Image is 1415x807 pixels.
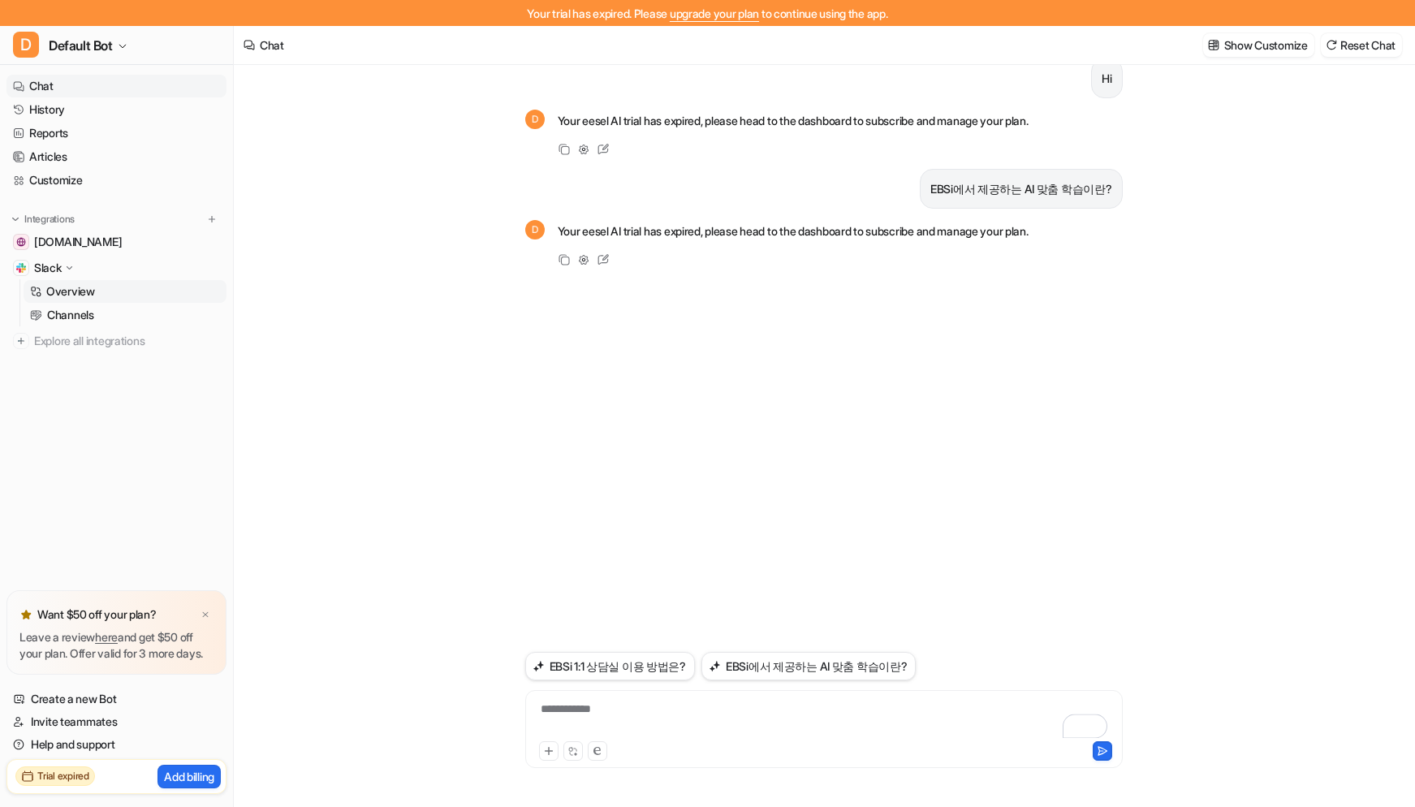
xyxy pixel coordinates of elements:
img: www.ebsi.co.kr [16,237,26,247]
a: Chat [6,75,226,97]
img: expand menu [10,214,21,225]
p: Add billing [164,768,214,785]
p: Your eesel AI trial has expired, please head to the dashboard to subscribe and manage your plan. [558,222,1029,241]
div: Chat [260,37,284,54]
p: Your eesel AI trial has expired, please head to the dashboard to subscribe and manage your plan. [558,111,1029,131]
button: Show Customize [1203,33,1314,57]
p: Hi [1102,69,1111,88]
span: D [525,220,545,240]
a: Customize [6,169,226,192]
p: Show Customize [1224,37,1308,54]
a: here [95,630,118,644]
a: Overview [24,280,226,303]
p: EBSi에서 제공하는 AI 맞춤 학습이란? [930,179,1112,199]
button: EBSi에서 제공하는 AI 맞춤 학습이란? [701,652,917,680]
a: History [6,98,226,121]
a: Create a new Bot [6,688,226,710]
p: Leave a review and get $50 off your plan. Offer valid for 3 more days. [19,629,214,662]
span: [DOMAIN_NAME] [34,234,122,250]
div: To enrich screen reader interactions, please activate Accessibility in Grammarly extension settings [529,701,1119,738]
p: Integrations [24,213,75,226]
p: Want $50 off your plan? [37,606,157,623]
img: star [19,608,32,621]
p: Channels [47,307,94,323]
img: Slack [16,263,26,273]
a: upgrade your plan [670,6,759,20]
img: x [201,610,210,620]
button: Integrations [6,211,80,227]
button: Reset Chat [1321,33,1402,57]
img: customize [1208,39,1219,51]
a: Help and support [6,733,226,756]
a: www.ebsi.co.kr[DOMAIN_NAME] [6,231,226,253]
span: D [13,32,39,58]
p: Overview [46,283,95,300]
img: reset [1326,39,1337,51]
button: Add billing [157,765,221,788]
span: D [525,110,545,129]
a: Invite teammates [6,710,226,733]
button: EBSi 1:1 상담실 이용 방법은? [525,652,695,680]
p: Slack [34,260,62,276]
span: Default Bot [49,34,113,57]
span: Explore all integrations [34,328,220,354]
a: Explore all integrations [6,330,226,352]
a: Reports [6,122,226,145]
img: menu_add.svg [206,214,218,225]
img: explore all integrations [13,333,29,349]
h2: Trial expired [37,769,89,783]
a: Channels [24,304,226,326]
a: Articles [6,145,226,168]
